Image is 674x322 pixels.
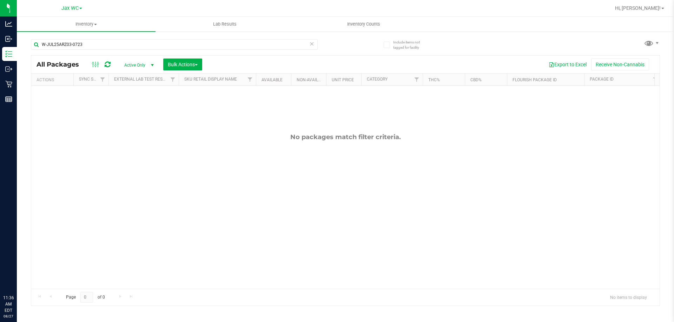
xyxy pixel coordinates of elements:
[156,17,294,32] a: Lab Results
[168,62,198,67] span: Bulk Actions
[97,74,108,85] a: Filter
[5,66,12,73] inline-svg: Outbound
[650,74,661,85] a: Filter
[184,77,237,82] a: Sku Retail Display Name
[244,74,256,85] a: Filter
[297,77,328,82] a: Non-Available
[31,133,660,141] div: No packages match filter criteria.
[604,292,653,302] span: No items to display
[262,77,283,82] a: Available
[79,77,106,82] a: Sync Status
[411,74,423,85] a: Filter
[5,35,12,42] inline-svg: Inbound
[167,74,179,85] a: Filter
[338,21,390,27] span: Inventory Counts
[17,17,156,32] a: Inventory
[60,292,111,303] span: Page of 0
[5,96,12,103] inline-svg: Reports
[294,17,433,32] a: Inventory Counts
[3,314,14,319] p: 08/27
[3,295,14,314] p: 11:36 AM EDT
[5,50,12,57] inline-svg: Inventory
[590,77,614,82] a: Package ID
[470,77,482,82] a: CBD%
[393,40,428,50] span: Include items not tagged for facility
[17,21,156,27] span: Inventory
[163,59,202,70] button: Bulk Actions
[591,59,649,70] button: Receive Non-Cannabis
[31,39,318,50] input: Search Package ID, Item Name, SKU, Lot or Part Number...
[615,5,661,11] span: Hi, [PERSON_NAME]!
[513,77,557,82] a: Flourish Package ID
[5,81,12,88] inline-svg: Retail
[7,266,28,287] iframe: Resource center
[114,77,169,82] a: External Lab Test Result
[367,77,388,82] a: Category
[37,61,86,68] span: All Packages
[37,77,71,82] div: Actions
[204,21,246,27] span: Lab Results
[428,77,440,82] a: THC%
[332,77,354,82] a: Unit Price
[309,39,314,48] span: Clear
[61,5,79,11] span: Jax WC
[5,20,12,27] inline-svg: Analytics
[544,59,591,70] button: Export to Excel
